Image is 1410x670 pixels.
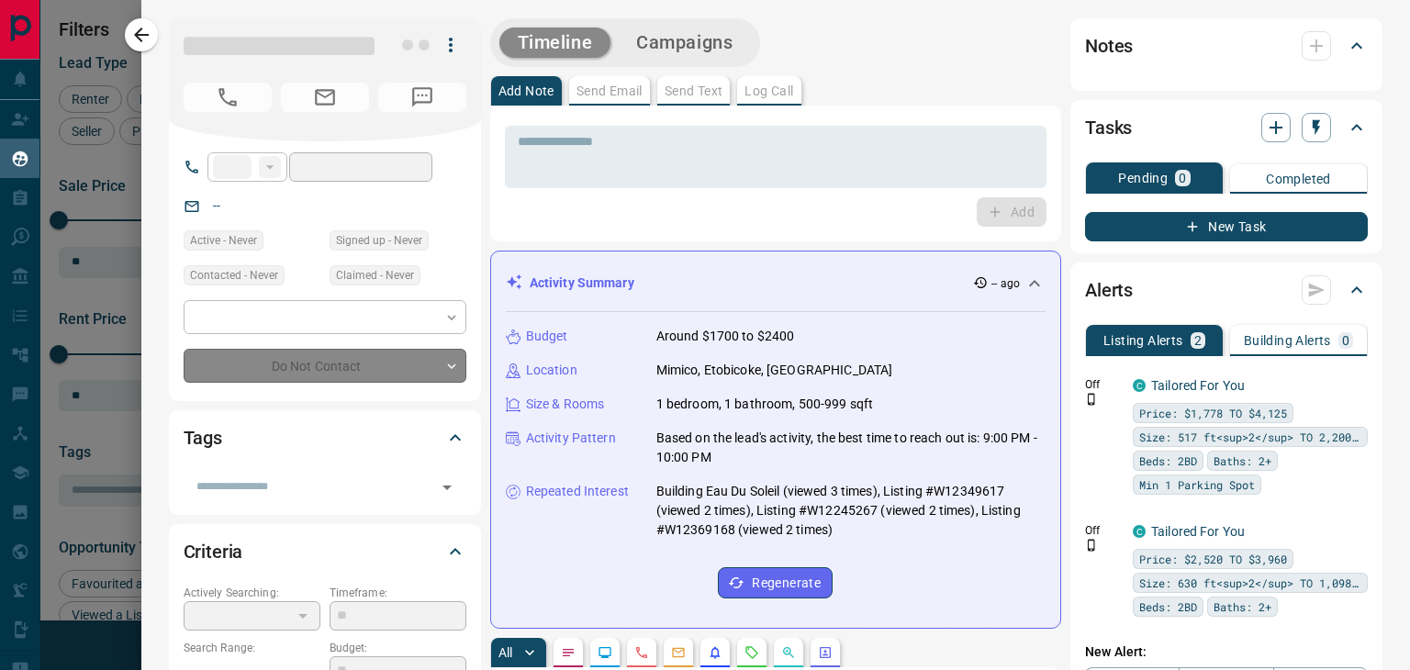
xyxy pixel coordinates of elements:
span: Active - Never [190,231,257,250]
a: Tailored For You [1151,378,1245,393]
p: Off [1085,376,1122,393]
h2: Notes [1085,31,1133,61]
div: Tasks [1085,106,1368,150]
p: Budget: [330,640,466,656]
h2: Criteria [184,537,243,566]
svg: Lead Browsing Activity [598,645,612,660]
p: Repeated Interest [526,482,629,501]
svg: Notes [561,645,576,660]
a: Tailored For You [1151,524,1245,539]
p: Budget [526,327,568,346]
span: Claimed - Never [336,266,414,285]
svg: Push Notification Only [1085,539,1098,552]
span: Baths: 2+ [1214,597,1271,616]
p: 2 [1194,334,1202,347]
p: All [498,646,513,659]
span: Min 1 Parking Spot [1139,475,1255,494]
svg: Requests [744,645,759,660]
p: Add Note [498,84,554,97]
p: Search Range: [184,640,320,656]
button: Timeline [499,28,611,58]
svg: Agent Actions [818,645,833,660]
svg: Push Notification Only [1085,393,1098,406]
p: 0 [1179,172,1186,184]
p: Pending [1118,172,1168,184]
div: Do Not Contact [184,349,466,383]
p: Location [526,361,577,380]
span: Price: $1,778 TO $4,125 [1139,404,1287,422]
button: Regenerate [718,567,833,598]
span: Beds: 2BD [1139,452,1197,470]
p: Actively Searching: [184,585,320,601]
button: Open [434,475,460,500]
div: condos.ca [1133,379,1146,392]
button: Campaigns [618,28,751,58]
svg: Emails [671,645,686,660]
h2: Tasks [1085,113,1132,142]
button: New Task [1085,212,1368,241]
svg: Listing Alerts [708,645,722,660]
svg: Opportunities [781,645,796,660]
p: Size & Rooms [526,395,605,414]
div: Tags [184,416,466,460]
div: Activity Summary-- ago [506,266,1046,300]
p: Activity Summary [530,274,634,293]
p: Around $1700 to $2400 [656,327,795,346]
span: Signed up - Never [336,231,422,250]
p: Mimico, Etobicoke, [GEOGRAPHIC_DATA] [656,361,893,380]
span: No Number [378,83,466,112]
p: -- ago [991,275,1020,292]
span: Baths: 2+ [1214,452,1271,470]
a: -- [213,198,220,213]
span: Price: $2,520 TO $3,960 [1139,550,1287,568]
p: Listing Alerts [1103,334,1183,347]
span: No Email [281,83,369,112]
span: Contacted - Never [190,266,278,285]
p: Based on the lead's activity, the best time to reach out is: 9:00 PM - 10:00 PM [656,429,1046,467]
p: 1 bedroom, 1 bathroom, 500-999 sqft [656,395,874,414]
div: Alerts [1085,268,1368,312]
h2: Alerts [1085,275,1133,305]
div: condos.ca [1133,525,1146,538]
p: New Alert: [1085,642,1368,662]
p: Activity Pattern [526,429,616,448]
div: Notes [1085,24,1368,68]
p: Building Alerts [1244,334,1331,347]
span: Size: 630 ft<sup>2</sup> TO 1,098 ft<sup>2</sup> [1139,574,1361,592]
svg: Calls [634,645,649,660]
span: Beds: 2BD [1139,597,1197,616]
h2: Tags [184,423,222,452]
p: Completed [1266,173,1331,185]
p: Off [1085,522,1122,539]
p: Building Eau Du Soleil (viewed 3 times), Listing #W12349617 (viewed 2 times), Listing #W12245267 ... [656,482,1046,540]
p: Timeframe: [330,585,466,601]
p: 0 [1342,334,1349,347]
div: Criteria [184,530,466,574]
span: Size: 517 ft<sup>2</sup> TO 2,200 ft<sup>2</sup> [1139,428,1361,446]
span: No Number [184,83,272,112]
